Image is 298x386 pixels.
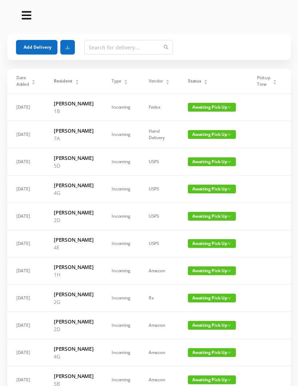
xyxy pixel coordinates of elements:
[32,79,36,81] i: icon: caret-up
[54,100,93,107] h6: [PERSON_NAME]
[188,185,236,193] span: Awaiting Pick Up
[54,107,93,115] p: 1B
[54,298,93,306] p: 2G
[227,242,231,245] i: icon: down
[166,81,170,84] i: icon: caret-down
[140,257,179,285] td: Amazon
[54,216,93,224] p: 2D
[188,130,236,139] span: Awaiting Pick Up
[54,345,93,353] h6: [PERSON_NAME]
[204,79,208,81] i: icon: caret-up
[7,285,45,312] td: [DATE]
[75,79,79,83] div: Sort
[7,203,45,230] td: [DATE]
[273,79,277,81] i: icon: caret-up
[54,372,93,380] h6: [PERSON_NAME]
[188,157,236,166] span: Awaiting Pick Up
[227,105,231,109] i: icon: down
[16,40,57,55] button: Add Delivery
[7,339,45,366] td: [DATE]
[54,325,93,333] p: 2D
[188,103,236,112] span: Awaiting Pick Up
[75,79,79,81] i: icon: caret-up
[227,269,231,273] i: icon: down
[273,81,277,84] i: icon: caret-down
[7,230,45,257] td: [DATE]
[188,239,236,248] span: Awaiting Pick Up
[188,375,236,384] span: Awaiting Pick Up
[164,45,169,50] i: icon: search
[54,353,93,360] p: 4G
[16,75,29,88] span: Date Added
[140,148,179,176] td: USPS
[54,189,93,197] p: 4G
[227,323,231,327] i: icon: down
[75,81,79,84] i: icon: caret-down
[7,176,45,203] td: [DATE]
[273,79,277,83] div: Sort
[140,230,179,257] td: USPS
[227,296,231,300] i: icon: down
[54,263,93,271] h6: [PERSON_NAME]
[166,79,170,81] i: icon: caret-up
[102,203,140,230] td: Incoming
[227,351,231,354] i: icon: down
[7,257,45,285] td: [DATE]
[124,81,128,84] i: icon: caret-down
[188,321,236,330] span: Awaiting Pick Up
[7,312,45,339] td: [DATE]
[102,339,140,366] td: Incoming
[204,79,208,83] div: Sort
[54,236,93,244] h6: [PERSON_NAME]
[140,285,179,312] td: Rx
[54,271,93,278] p: 1H
[149,78,163,84] span: Vendor
[102,230,140,257] td: Incoming
[140,339,179,366] td: Amazon
[7,94,45,121] td: [DATE]
[102,121,140,148] td: Incoming
[54,181,93,189] h6: [PERSON_NAME]
[227,187,231,191] i: icon: down
[140,203,179,230] td: USPS
[54,78,72,84] span: Resident
[140,312,179,339] td: Amazon
[227,133,231,136] i: icon: down
[257,75,270,88] span: Pickup Time
[54,244,93,251] p: 4E
[227,378,231,382] i: icon: down
[227,214,231,218] i: icon: down
[140,176,179,203] td: USPS
[188,78,201,84] span: Status
[31,79,36,83] div: Sort
[204,81,208,84] i: icon: caret-down
[102,94,140,121] td: Incoming
[124,79,128,81] i: icon: caret-up
[102,312,140,339] td: Incoming
[32,81,36,84] i: icon: caret-down
[60,40,75,55] button: icon: download
[54,134,93,142] p: 7A
[54,154,93,162] h6: [PERSON_NAME]
[7,148,45,176] td: [DATE]
[54,318,93,325] h6: [PERSON_NAME]
[7,121,45,148] td: [DATE]
[54,290,93,298] h6: [PERSON_NAME]
[227,160,231,164] i: icon: down
[188,348,236,357] span: Awaiting Pick Up
[124,79,128,83] div: Sort
[102,257,140,285] td: Incoming
[102,176,140,203] td: Incoming
[102,148,140,176] td: Incoming
[140,121,179,148] td: Hand Delivery
[54,162,93,169] p: 5D
[188,266,236,275] span: Awaiting Pick Up
[140,94,179,121] td: Fedex
[54,209,93,216] h6: [PERSON_NAME]
[165,79,170,83] div: Sort
[188,294,236,302] span: Awaiting Pick Up
[188,212,236,221] span: Awaiting Pick Up
[54,127,93,134] h6: [PERSON_NAME]
[84,40,173,55] input: Search for delivery...
[112,78,121,84] span: Type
